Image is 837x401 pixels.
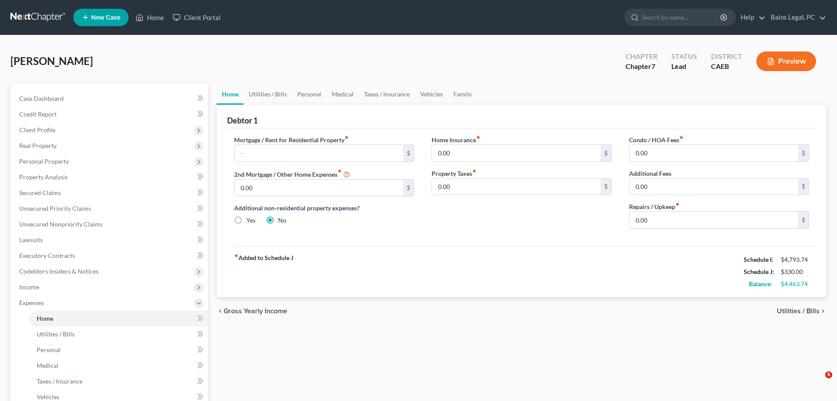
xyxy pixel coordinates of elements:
[292,84,327,105] a: Personal
[234,203,414,212] label: Additional non-residential property expenses?
[30,311,208,326] a: Home
[30,342,208,358] a: Personal
[711,62,742,72] div: CAEB
[629,145,798,161] input: --
[217,84,244,105] a: Home
[807,371,828,392] iframe: Intercom live chat
[19,236,43,243] span: Lawsuits
[798,178,809,195] div: $
[91,14,120,21] span: New Case
[30,374,208,389] a: Taxes / Insurance
[217,308,287,315] button: chevron_left Gross Yearly Income
[629,212,798,228] input: --
[19,173,68,181] span: Property Analysis
[227,115,258,126] div: Debtor 1
[651,62,655,70] span: 7
[403,145,414,161] div: $
[12,216,208,232] a: Unsecured Nonpriority Claims
[234,254,293,290] strong: Added to Schedule J
[234,254,238,258] i: fiber_manual_record
[756,51,816,71] button: Preview
[675,202,680,206] i: fiber_manual_record
[798,145,809,161] div: $
[234,135,349,144] label: Mortgage / Rent for Residential Property
[432,169,476,178] label: Property Taxes
[19,158,69,165] span: Personal Property
[12,106,208,122] a: Credit Report
[30,326,208,342] a: Utilities / Bills
[37,330,75,338] span: Utilities / Bills
[12,169,208,185] a: Property Analysis
[781,255,809,264] div: $4,793.74
[217,308,224,315] i: chevron_left
[12,91,208,106] a: Case Dashboard
[12,232,208,248] a: Lawsuits
[19,126,55,134] span: Client Profile
[671,62,697,72] div: Lead
[246,216,255,225] label: Yes
[359,84,415,105] a: Taxes / Insurance
[19,283,39,291] span: Income
[37,393,59,401] span: Vehicles
[19,189,61,196] span: Secured Claims
[12,248,208,264] a: Executory Contracts
[19,220,102,228] span: Unsecured Nonpriority Claims
[777,308,820,315] span: Utilities / Bills
[766,10,826,25] a: Bains Legal, PC
[432,178,601,195] input: --
[642,9,721,25] input: Search by name...
[744,256,773,263] strong: Schedule I:
[629,202,680,211] label: Repairs / Upkeep
[12,185,208,201] a: Secured Claims
[37,315,53,322] span: Home
[19,110,57,118] span: Credit Report
[337,169,342,173] i: fiber_manual_record
[131,10,168,25] a: Home
[626,51,657,62] div: Chapter
[671,51,697,62] div: Status
[37,377,82,385] span: Taxes / Insurance
[278,216,286,225] label: No
[12,201,208,216] a: Unsecured Priority Claims
[777,308,827,315] button: Utilities / Bills chevron_right
[235,180,403,196] input: --
[19,142,57,149] span: Real Property
[19,95,64,102] span: Case Dashboard
[798,212,809,228] div: $
[476,135,480,140] i: fiber_manual_record
[19,205,91,212] span: Unsecured Priority Claims
[432,135,480,144] label: Home Insurance
[781,267,809,276] div: $330.00
[744,268,774,275] strong: Schedule J:
[235,145,403,161] input: --
[629,135,684,144] label: Condo / HOA Fees
[327,84,359,105] a: Medical
[626,62,657,72] div: Chapter
[30,358,208,374] a: Medical
[19,267,99,275] span: Codebtors Insiders & Notices
[224,308,287,315] span: Gross Yearly Income
[403,180,414,196] div: $
[19,299,44,306] span: Expenses
[234,169,350,179] label: 2nd Mortgage / Other Home Expenses
[244,84,292,105] a: Utilities / Bills
[344,135,349,140] i: fiber_manual_record
[168,10,225,25] a: Client Portal
[37,346,61,353] span: Personal
[10,55,93,67] span: [PERSON_NAME]
[679,135,684,140] i: fiber_manual_record
[711,51,742,62] div: District
[19,252,75,259] span: Executory Contracts
[820,308,827,315] i: chevron_right
[601,178,611,195] div: $
[736,10,766,25] a: Help
[629,178,798,195] input: --
[415,84,448,105] a: Vehicles
[37,362,58,369] span: Medical
[781,280,809,288] div: $4,463.74
[629,169,671,178] label: Additional Fees
[825,371,832,378] span: 5
[448,84,477,105] a: Family
[432,145,601,161] input: --
[472,169,476,173] i: fiber_manual_record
